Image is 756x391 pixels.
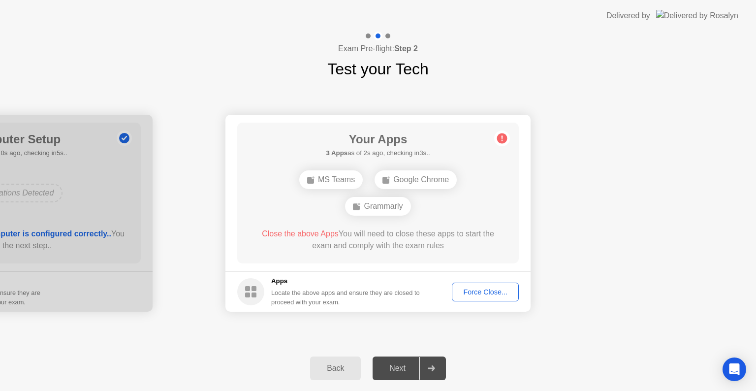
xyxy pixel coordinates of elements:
span: Close the above Apps [262,229,339,238]
b: Step 2 [394,44,418,53]
h1: Test your Tech [327,57,429,81]
b: 3 Apps [326,149,347,157]
div: Back [313,364,358,373]
h4: Exam Pre-flight: [338,43,418,55]
div: Next [376,364,419,373]
div: You will need to close these apps to start the exam and comply with the exam rules [252,228,505,252]
div: Locate the above apps and ensure they are closed to proceed with your exam. [271,288,420,307]
h5: Apps [271,276,420,286]
div: Open Intercom Messenger [723,358,746,381]
div: MS Teams [299,170,363,189]
div: Force Close... [455,288,515,296]
div: Delivered by [606,10,650,22]
h1: Your Apps [326,130,430,148]
button: Back [310,357,361,380]
button: Force Close... [452,283,519,301]
div: Grammarly [345,197,410,216]
img: Delivered by Rosalyn [656,10,738,21]
div: Google Chrome [375,170,457,189]
h5: as of 2s ago, checking in3s.. [326,148,430,158]
button: Next [373,357,446,380]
